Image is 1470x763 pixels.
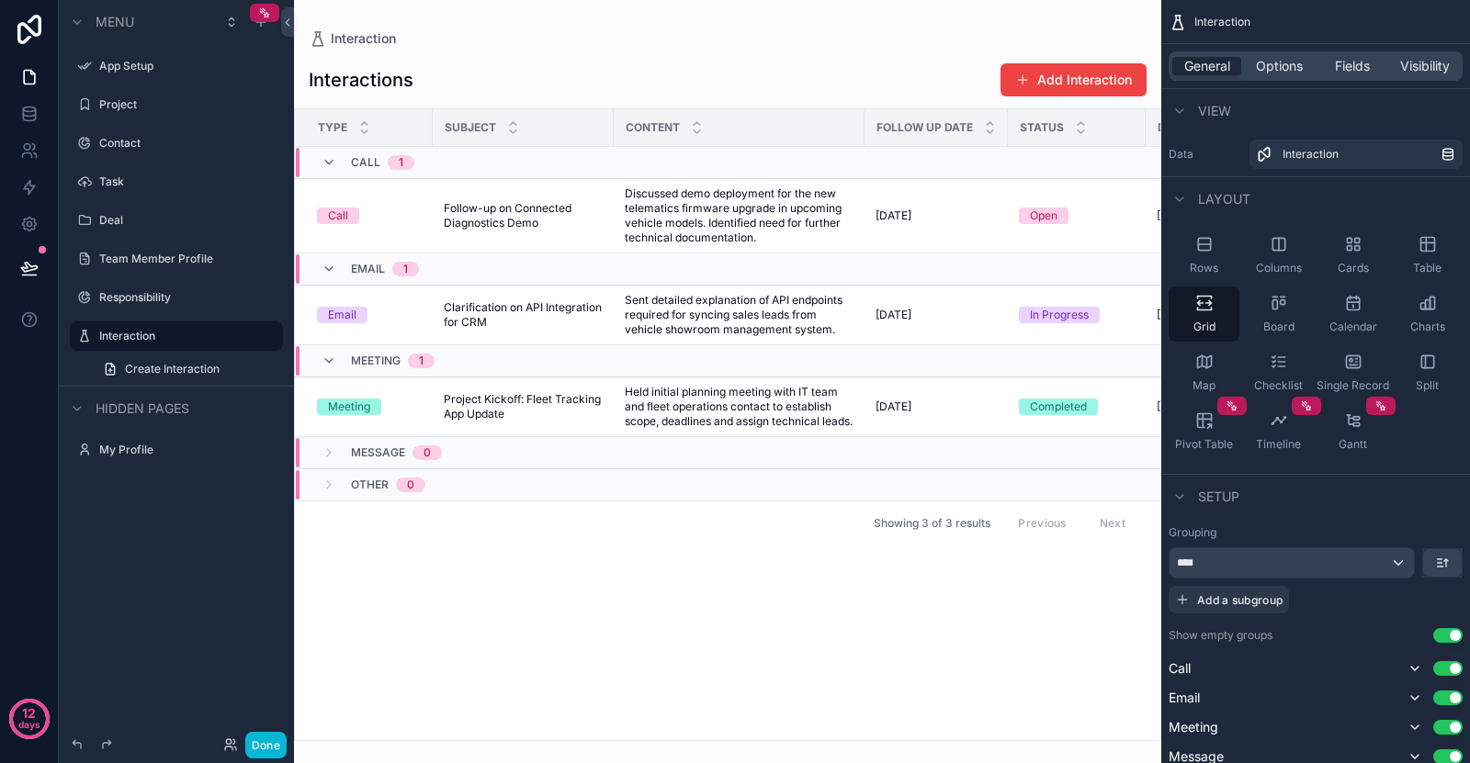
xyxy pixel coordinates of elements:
span: Menu [96,13,134,31]
label: Grouping [1169,525,1216,540]
button: Checklist [1243,345,1314,400]
div: 1 [419,353,424,368]
span: Interaction [331,29,396,48]
span: [DATE] [876,208,911,223]
a: Clarification on API Integration for CRM [444,300,603,330]
span: Interaction [1283,147,1339,162]
span: [DATE] 4:00 AM [1157,308,1240,322]
label: Team Member Profile [99,252,279,266]
button: Charts [1392,286,1463,342]
span: Call [351,155,380,170]
h1: Interactions [309,67,413,93]
a: Sent detailed explanation of API endpoints required for syncing sales leads from vehicle showroom... [625,293,854,337]
label: App Setup [99,59,279,73]
a: [DATE] 4:00 AM [1157,308,1272,322]
label: Contact [99,136,279,151]
span: Rows [1190,261,1218,275]
span: Cards [1338,261,1369,275]
button: Table [1392,228,1463,283]
button: Calendar [1317,286,1388,342]
span: Fields [1335,57,1370,75]
a: Held initial planning meeting with IT team and fleet operations contact to establish scope, deadl... [625,385,854,429]
button: Grid [1169,286,1239,342]
button: Columns [1243,228,1314,283]
button: Rows [1169,228,1239,283]
a: Email [317,307,422,323]
span: Status [1020,120,1064,135]
a: In Progress [1019,307,1135,323]
label: Show empty groups [1169,628,1272,643]
label: Data [1169,147,1242,162]
span: Call [1169,659,1191,678]
span: Email [351,262,385,276]
span: Checklist [1254,378,1303,393]
div: 1 [399,155,403,170]
div: 0 [407,477,414,492]
span: Calendar [1329,320,1377,334]
span: Email [1169,689,1200,707]
span: Gantt [1339,437,1367,452]
button: Add Interaction [1001,63,1147,96]
span: Meeting [1169,718,1218,736]
span: Other [351,477,389,492]
span: Interaction [1194,15,1250,29]
span: Create Interaction [125,362,220,376]
label: Responsibility [99,290,279,305]
span: Charts [1410,320,1445,334]
span: Type [318,120,347,135]
span: Message [351,445,405,460]
button: Timeline [1243,404,1314,459]
a: Completed [1019,398,1135,415]
a: [DATE] 4:00 AM [1157,399,1272,414]
button: Add a subgroup [1169,586,1289,613]
a: Discussed demo deployment for the new telematics firmware upgrade in upcoming vehicle models. Ide... [625,186,854,245]
span: Subject [445,120,496,135]
span: Map [1193,378,1216,393]
span: Content [626,120,680,135]
span: Table [1413,261,1442,275]
div: Meeting [328,398,370,415]
span: Showing 3 of 3 results [874,516,990,531]
a: [DATE] [876,399,997,414]
label: Task [99,174,279,189]
a: Create Interaction [92,354,283,384]
label: Interaction [99,329,272,343]
a: Call [317,208,422,224]
a: Open [1019,208,1135,224]
a: Interaction [1249,140,1463,169]
span: Setup [1198,488,1239,506]
div: 0 [424,445,431,460]
label: Deal [99,213,279,228]
button: Map [1169,345,1239,400]
span: Add a subgroup [1197,593,1283,607]
span: Grid [1193,320,1216,334]
a: [DATE] [876,208,997,223]
a: [DATE] [876,308,997,322]
span: Columns [1256,261,1302,275]
span: Pivot Table [1175,437,1233,452]
span: Follow Up Date [876,120,973,135]
button: Split [1392,345,1463,400]
span: General [1184,57,1230,75]
label: Project [99,97,279,112]
p: days [18,712,40,737]
span: Visibility [1400,57,1450,75]
a: Interaction [309,29,396,48]
a: Follow-up on Connected Diagnostics Demo [444,201,603,230]
a: Project Kickoff: Fleet Tracking App Update [444,392,603,421]
span: Layout [1198,190,1250,208]
div: Open [1030,208,1057,224]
